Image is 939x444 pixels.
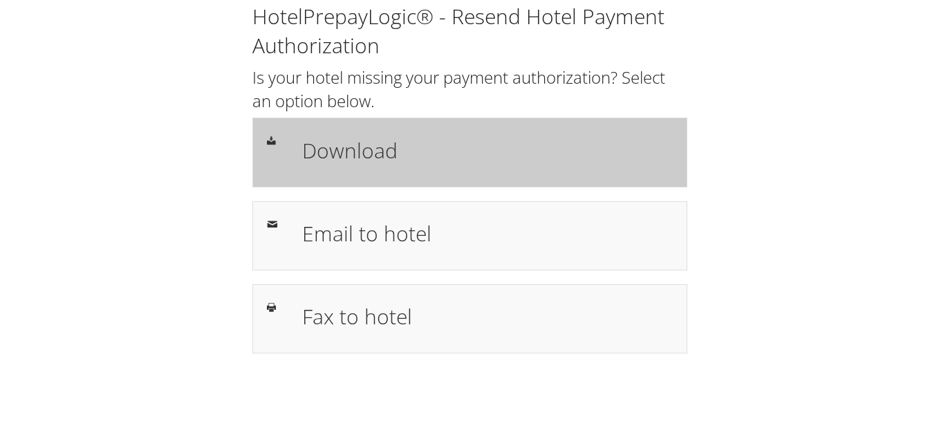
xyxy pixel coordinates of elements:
[252,284,687,353] a: Fax to hotel
[302,218,673,249] h1: Email to hotel
[302,135,673,166] h1: Download
[252,2,687,60] h1: HotelPrepayLogic® - Resend Hotel Payment Authorization
[302,301,673,332] h1: Fax to hotel
[252,66,687,112] h2: Is your hotel missing your payment authorization? Select an option below.
[252,118,687,187] a: Download
[252,201,687,270] a: Email to hotel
